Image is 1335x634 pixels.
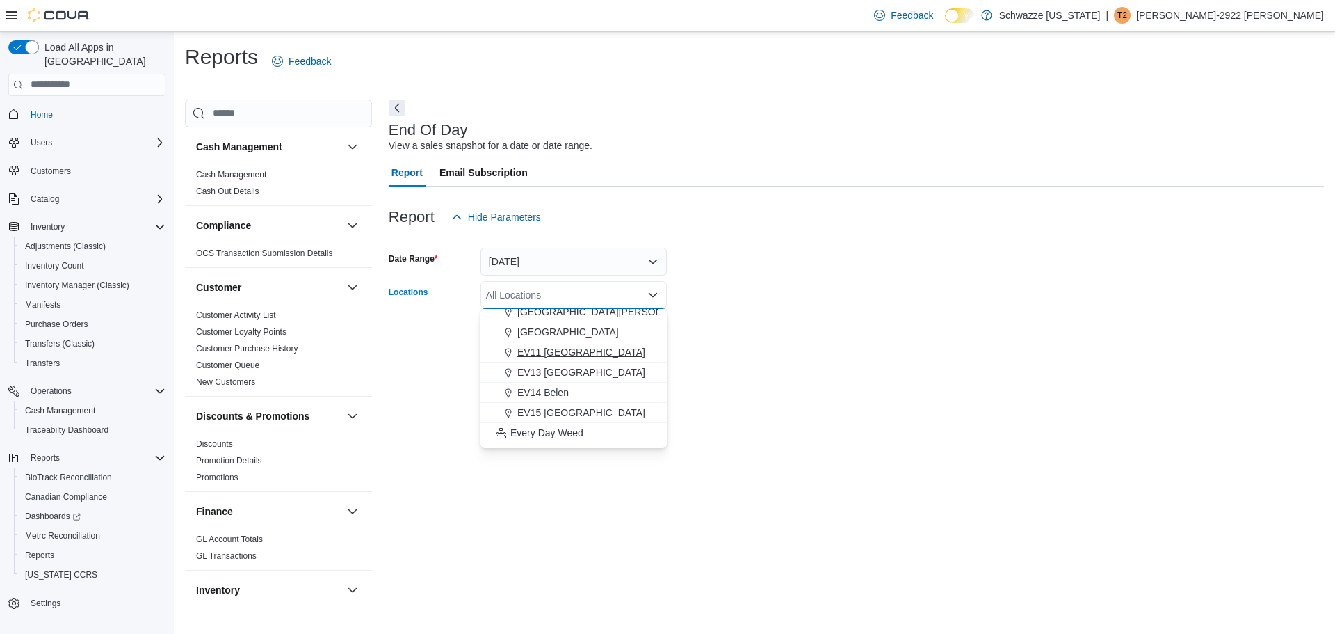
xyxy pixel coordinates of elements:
[14,295,171,315] button: Manifests
[196,438,233,450] span: Discounts
[196,439,233,449] a: Discounts
[14,237,171,256] button: Adjustments (Classic)
[185,166,372,205] div: Cash Management
[25,241,106,252] span: Adjustments (Classic)
[19,296,165,313] span: Manifests
[185,245,372,267] div: Compliance
[19,547,60,564] a: Reports
[19,469,118,486] a: BioTrack Reconciliation
[19,402,165,419] span: Cash Management
[517,386,569,399] span: EV14 Belen
[517,325,619,339] span: [GEOGRAPHIC_DATA]
[196,551,257,561] a: GL Transactions
[25,405,95,416] span: Cash Management
[196,534,263,545] span: GL Account Totals
[14,354,171,373] button: Transfers
[468,210,541,224] span: Hide Parameters
[196,343,298,354] span: Customer Purchase History
[19,489,113,505] a: Canadian Compliance
[196,360,259,371] span: Customer Queue
[196,409,341,423] button: Discounts & Promotions
[289,54,331,68] span: Feedback
[196,219,251,232] h3: Compliance
[25,550,54,561] span: Reports
[196,360,259,370] a: Customer Queue
[517,305,699,319] span: [GEOGRAPHIC_DATA][PERSON_NAME]
[647,290,658,301] button: Close list of options
[19,355,65,372] a: Transfers
[25,569,97,580] span: [US_STATE] CCRS
[25,106,58,123] a: Home
[196,344,298,354] a: Customer Purchase History
[196,505,233,518] h3: Finance
[480,363,667,383] button: EV13 [GEOGRAPHIC_DATA]
[196,170,266,180] a: Cash Management
[480,248,667,276] button: [DATE]
[25,491,107,502] span: Canadian Compliance
[19,316,165,333] span: Purchase Orders
[185,436,372,491] div: Discounts & Promotions
[19,508,86,525] a: Dashboards
[196,534,263,544] a: GL Account Totals
[196,583,341,597] button: Inventory
[196,140,341,154] button: Cash Management
[517,365,645,379] span: EV13 [GEOGRAPHIC_DATA]
[31,221,65,232] span: Inventory
[196,583,240,597] h3: Inventory
[891,8,933,22] span: Feedback
[266,47,337,75] a: Feedback
[25,450,165,466] span: Reports
[389,100,405,116] button: Next
[480,383,667,403] button: EV14 Belen
[196,550,257,562] span: GL Transactions
[196,473,238,482] a: Promotions
[19,508,165,525] span: Dashboards
[14,420,171,440] button: Traceabilty Dashboard
[14,565,171,585] button: [US_STATE] CCRS
[25,134,58,151] button: Users
[945,23,946,24] span: Dark Mode
[196,219,341,232] button: Compliance
[19,277,165,294] span: Inventory Manager (Classic)
[196,310,276,321] span: Customer Activity List
[19,277,135,294] a: Inventory Manager (Classic)
[25,299,60,310] span: Manifests
[517,446,655,460] span: EDW01 [GEOGRAPHIC_DATA]
[19,257,165,274] span: Inventory Count
[25,595,66,612] a: Settings
[19,355,165,372] span: Transfers
[31,598,60,609] span: Settings
[14,507,171,526] a: Dashboards
[1114,7,1131,24] div: Turner-2922 Ashby
[25,358,60,369] span: Transfers
[3,161,171,181] button: Customers
[39,40,165,68] span: Load All Apps in [GEOGRAPHIC_DATA]
[480,342,667,363] button: EV11 [GEOGRAPHIC_DATA]
[517,406,645,420] span: EV15 [GEOGRAPHIC_DATA]
[25,134,165,151] span: Users
[14,468,171,487] button: BioTrack Reconciliation
[1117,7,1127,24] span: T2
[19,402,101,419] a: Cash Management
[196,409,309,423] h3: Discounts & Promotions
[19,528,106,544] a: Metrc Reconciliation
[25,219,70,235] button: Inventory
[344,217,361,234] button: Compliance
[999,7,1101,24] p: Schwazze [US_STATE]
[3,217,171,237] button: Inventory
[196,326,286,338] span: Customer Loyalty Points
[25,280,129,291] span: Inventory Manager (Classic)
[480,443,667,463] button: EDW01 [GEOGRAPHIC_DATA]
[196,377,255,388] span: New Customers
[3,381,171,401] button: Operations
[439,159,528,187] span: Email Subscription
[344,279,361,296] button: Customer
[14,487,171,507] button: Canadian Compliance
[19,566,103,583] a: [US_STATE] CCRS
[196,140,282,154] h3: Cash Management
[25,472,112,483] span: BioTrack Reconciliation
[19,335,165,352] span: Transfers (Classic)
[31,193,59,205] span: Catalog
[25,163,76,180] a: Customers
[1136,7,1324,24] p: [PERSON_NAME]-2922 [PERSON_NAME]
